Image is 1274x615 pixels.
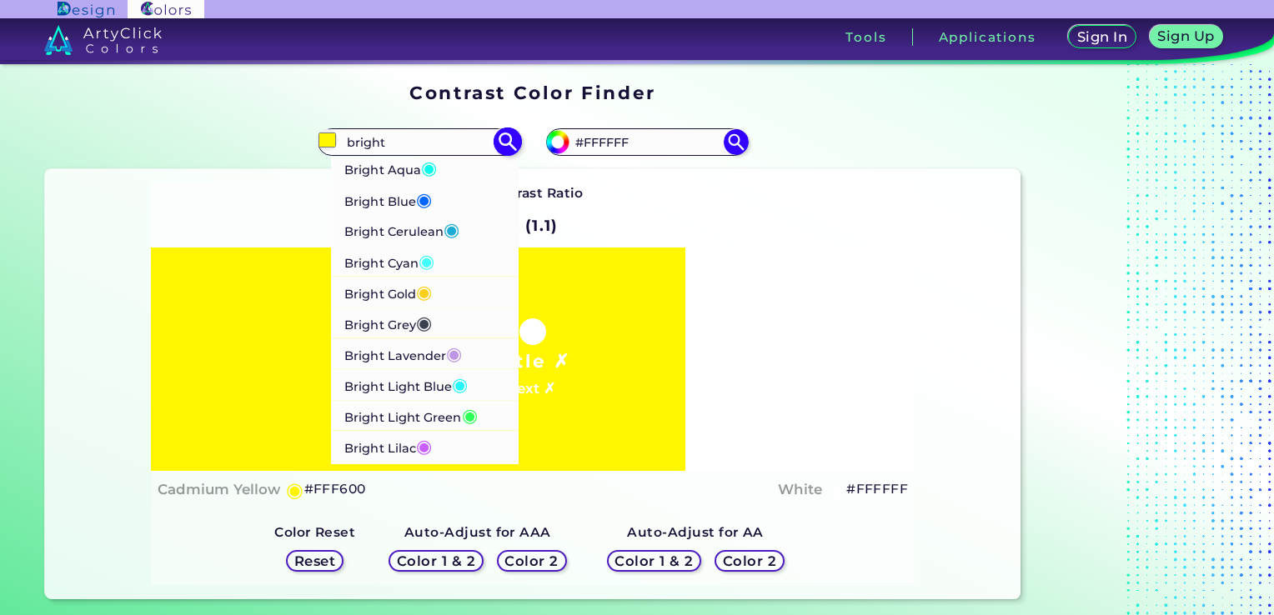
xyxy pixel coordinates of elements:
h4: Cadmium Yellow [158,477,280,502]
h2: A (1.1) [499,207,565,244]
p: Bright Lilac [344,431,432,462]
h5: ◉ [828,480,846,500]
span: ◉ [416,280,432,302]
p: Bright Light Blue [344,369,468,400]
span: ◉ [452,373,468,395]
p: Bright Lime Green [344,462,476,492]
h5: Color 1 & 2 [619,555,690,567]
span: ◉ [416,435,432,457]
span: ◉ [421,157,437,178]
p: Bright Light Green [344,400,478,431]
strong: Contrast Ratio [483,185,584,201]
img: ArtyClick Design logo [58,2,113,17]
p: Bright Grey [344,307,432,337]
h4: White [778,477,822,502]
p: Bright Cyan [344,245,434,276]
h1: Contrast Color Finder [409,80,655,105]
input: type color 2.. [569,131,725,153]
h1: Title ✗ [494,348,571,373]
p: Bright Cerulean [344,214,459,245]
span: ◉ [461,404,477,426]
span: ◉ [416,311,432,332]
input: type color 1.. [341,131,496,153]
h5: Color 1 & 2 [400,555,471,567]
h5: Sign Up [1161,30,1212,42]
span: ◉ [446,342,462,363]
strong: Color Reset [274,524,355,540]
img: icon search [724,129,749,154]
h5: ◉ [286,480,304,500]
h5: Color 2 [508,555,556,567]
strong: Auto-Adjust for AAA [404,524,551,540]
iframe: Advertisement [1027,77,1236,606]
span: ◉ [416,187,432,209]
h5: Color 2 [725,555,774,567]
h5: Reset [296,555,334,567]
a: Sign Up [1153,27,1219,47]
h5: Sign In [1080,31,1125,43]
img: logo_artyclick_colors_white.svg [44,25,162,55]
p: Bright Blue [344,183,432,214]
p: Bright Aqua [344,152,437,183]
h5: #FFF600 [304,478,366,500]
a: Sign In [1071,27,1133,47]
span: ◉ [444,218,459,240]
p: Bright Gold [344,276,432,307]
h3: Applications [939,31,1036,43]
p: Bright Lavender [344,337,462,368]
img: icon search [493,127,522,157]
h4: Text ✗ [509,377,555,401]
h5: #FFFFFF [846,478,908,500]
strong: Auto-Adjust for AA [627,524,763,540]
h3: Tools [845,31,886,43]
span: ◉ [419,249,434,271]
